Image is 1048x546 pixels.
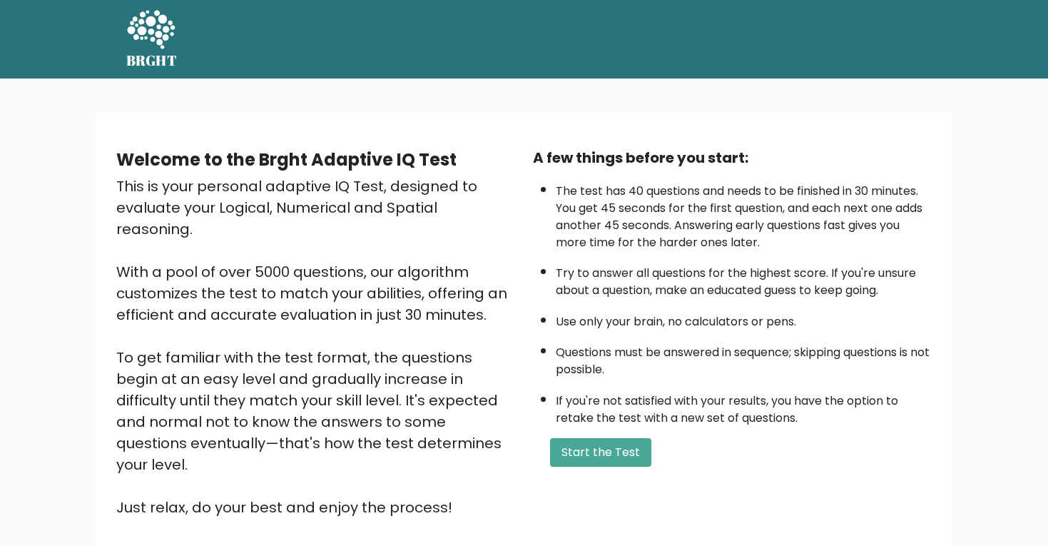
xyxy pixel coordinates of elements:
li: Questions must be answered in sequence; skipping questions is not possible. [556,337,932,378]
li: The test has 40 questions and needs to be finished in 30 minutes. You get 45 seconds for the firs... [556,176,932,251]
div: A few things before you start: [533,147,932,168]
li: If you're not satisfied with your results, you have the option to retake the test with a new set ... [556,385,932,427]
h5: BRGHT [126,52,178,69]
div: This is your personal adaptive IQ Test, designed to evaluate your Logical, Numerical and Spatial ... [116,176,516,518]
b: Welcome to the Brght Adaptive IQ Test [116,148,457,171]
li: Use only your brain, no calculators or pens. [556,306,932,330]
a: BRGHT [126,6,178,73]
li: Try to answer all questions for the highest score. If you're unsure about a question, make an edu... [556,258,932,299]
button: Start the Test [550,438,651,467]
